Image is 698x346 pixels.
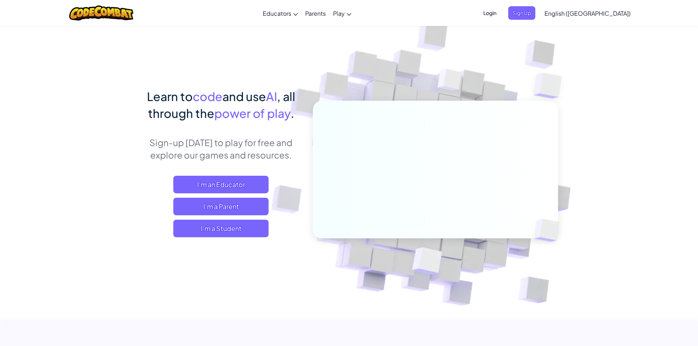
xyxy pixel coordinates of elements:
[329,3,355,23] a: Play
[259,3,302,23] a: Educators
[147,89,193,104] span: Learn to
[302,3,329,23] a: Parents
[522,204,577,257] img: Overlap cubes
[508,6,535,20] button: Sign Up
[266,89,277,104] span: AI
[222,89,266,104] span: and use
[214,106,291,120] span: power of play
[173,176,269,193] a: I'm an Educator
[394,232,459,293] img: Overlap cubes
[544,10,631,17] span: English ([GEOGRAPHIC_DATA])
[263,10,291,17] span: Educators
[173,220,269,237] button: I'm a Student
[140,136,302,161] p: Sign-up [DATE] to play for free and explore our games and resources.
[173,198,269,215] a: I'm a Parent
[193,89,222,104] span: code
[479,6,501,20] button: Login
[333,10,345,17] span: Play
[291,106,294,120] span: .
[69,5,133,21] img: CodeCombat logo
[424,55,476,109] img: Overlap cubes
[519,55,582,117] img: Overlap cubes
[541,3,634,23] a: English ([GEOGRAPHIC_DATA])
